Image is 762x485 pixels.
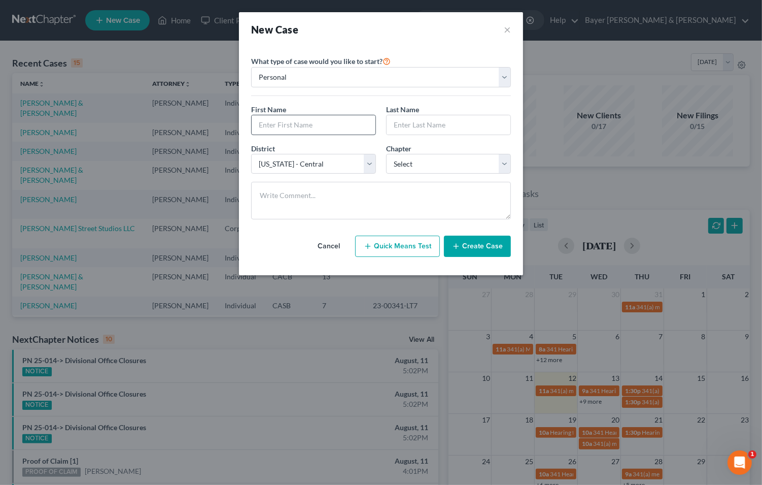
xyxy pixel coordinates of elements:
[504,22,511,37] button: ×
[748,450,756,459] span: 1
[252,115,375,135] input: Enter First Name
[386,105,419,114] span: Last Name
[306,236,351,256] button: Cancel
[387,115,510,135] input: Enter Last Name
[386,144,411,153] span: Chapter
[251,105,286,114] span: First Name
[251,23,298,36] strong: New Case
[444,236,511,257] button: Create Case
[251,55,391,67] label: What type of case would you like to start?
[355,236,440,257] button: Quick Means Test
[728,450,752,475] iframe: Intercom live chat
[251,144,275,153] span: District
